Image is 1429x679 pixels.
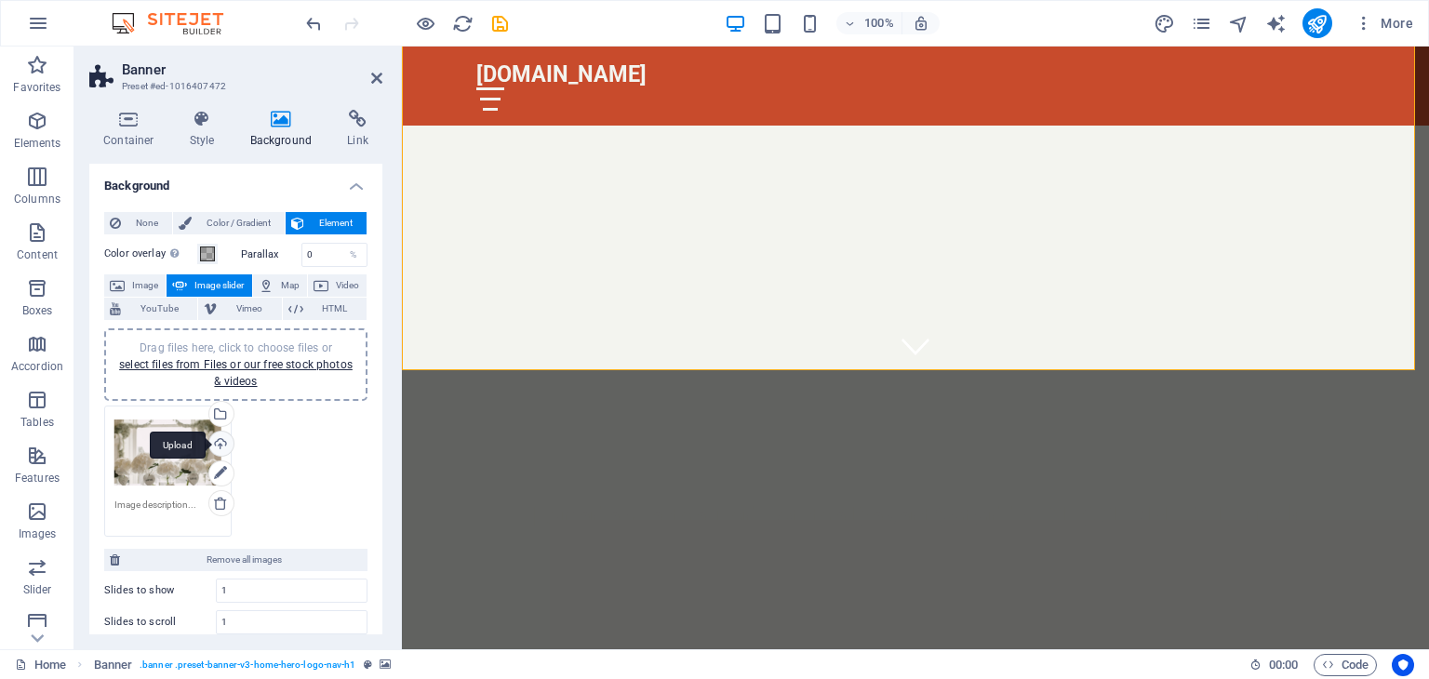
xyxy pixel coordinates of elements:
p: Elements [14,136,61,151]
button: YouTube [104,298,197,320]
p: Tables [20,415,54,430]
span: Element [310,212,361,234]
a: select files from Files or our free stock photos & videos [119,358,353,388]
button: publish [1302,8,1332,38]
button: None [104,212,172,234]
label: Slides to show [104,585,216,595]
p: Slider [23,582,52,597]
p: Content [17,247,58,262]
span: : [1282,658,1285,672]
h4: Container [89,110,176,149]
h6: Session time [1249,654,1299,676]
button: text_generator [1265,12,1288,34]
span: Code [1322,654,1369,676]
i: Design (Ctrl+Alt+Y) [1154,13,1175,34]
iframe: To enrich screen reader interactions, please activate Accessibility in Grammarly extension settings [402,47,1429,649]
label: Parallax [241,249,301,260]
button: navigator [1228,12,1250,34]
span: Remove all images [126,549,362,571]
button: Vimeo [198,298,281,320]
button: Image slider [167,274,251,297]
i: Publish [1306,13,1328,34]
span: YouTube [127,298,192,320]
span: Drag files here, click to choose files or [119,341,353,388]
span: . banner .preset-banner-v3-home-hero-logo-nav-h1 [140,654,355,676]
span: Image [130,274,160,297]
button: Remove all images [104,549,367,571]
h2: Banner [122,61,382,78]
i: This element is a customizable preset [364,659,372,670]
button: Map [253,274,307,297]
span: None [127,212,167,234]
button: Video [308,274,367,297]
p: Accordion [11,359,63,374]
label: Color overlay [104,243,197,265]
span: Vimeo [222,298,275,320]
button: Image [104,274,166,297]
button: design [1154,12,1176,34]
button: pages [1191,12,1213,34]
i: AI Writer [1265,13,1287,34]
span: Color / Gradient [197,212,279,234]
span: Video [334,274,361,297]
i: This element contains a background [380,659,391,670]
p: Features [15,471,60,486]
i: Navigator [1228,13,1249,34]
div: % [341,244,367,266]
a: Upload [208,431,234,457]
i: Pages (Ctrl+Alt+S) [1191,13,1212,34]
div: about-hero.png [114,416,221,490]
button: Element [286,212,367,234]
h4: Style [176,110,236,149]
button: Color / Gradient [173,212,285,234]
h4: Background [236,110,334,149]
p: Boxes [22,303,53,318]
label: Slides to scroll [104,617,216,627]
span: Click to select. Double-click to edit [94,654,133,676]
span: 00 00 [1269,654,1298,676]
button: Code [1314,654,1377,676]
h3: Preset #ed-1016407472 [122,78,345,95]
button: More [1347,8,1421,38]
span: More [1355,14,1413,33]
span: HTML [309,298,361,320]
span: Map [279,274,301,297]
h4: Background [89,164,382,197]
p: Favorites [13,80,60,95]
p: Columns [14,192,60,206]
nav: breadcrumb [94,654,391,676]
p: Images [19,526,57,541]
h4: Link [333,110,382,149]
a: Click to cancel selection. Double-click to open Pages [15,654,66,676]
span: Image slider [193,274,246,297]
button: HTML [283,298,367,320]
button: Usercentrics [1392,654,1414,676]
